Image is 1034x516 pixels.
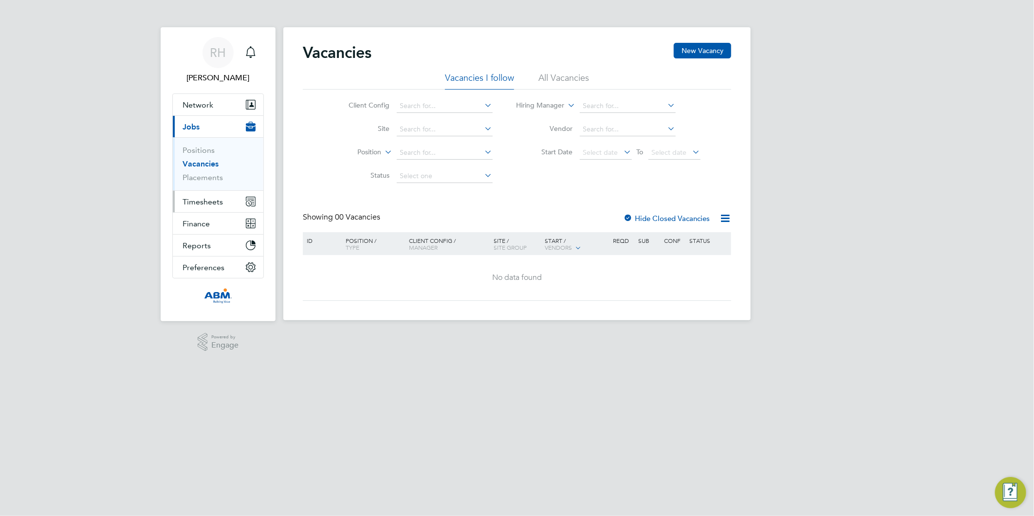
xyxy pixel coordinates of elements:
[172,37,264,84] a: RH[PERSON_NAME]
[610,232,636,249] div: Reqd
[183,173,223,182] a: Placements
[173,116,263,137] button: Jobs
[494,243,527,251] span: Site Group
[173,94,263,115] button: Network
[338,232,406,256] div: Position /
[183,197,223,206] span: Timesheets
[183,100,213,110] span: Network
[538,72,589,90] li: All Vacancies
[397,123,493,136] input: Search for...
[183,159,219,168] a: Vacancies
[210,46,226,59] span: RH
[161,27,276,321] nav: Main navigation
[517,147,573,156] label: Start Date
[211,333,239,341] span: Powered by
[995,477,1026,508] button: Engage Resource Center
[542,232,610,257] div: Start /
[172,72,264,84] span: Rea Hill
[303,43,371,62] h2: Vacancies
[397,99,493,113] input: Search for...
[509,101,565,111] label: Hiring Manager
[183,146,215,155] a: Positions
[303,212,382,222] div: Showing
[409,243,438,251] span: Manager
[334,171,390,180] label: Status
[183,241,211,250] span: Reports
[545,243,572,251] span: Vendors
[634,146,646,158] span: To
[173,137,263,190] div: Jobs
[173,257,263,278] button: Preferences
[304,273,730,283] div: No data found
[636,232,662,249] div: Sub
[173,191,263,212] button: Timesheets
[397,146,493,160] input: Search for...
[198,333,239,351] a: Powered byEngage
[397,169,493,183] input: Select one
[580,123,676,136] input: Search for...
[183,219,210,228] span: Finance
[204,288,232,304] img: abm-technical-logo-retina.png
[623,214,710,223] label: Hide Closed Vacancies
[674,43,731,58] button: New Vacancy
[346,243,359,251] span: Type
[445,72,514,90] li: Vacancies I follow
[335,212,380,222] span: 00 Vacancies
[580,99,676,113] input: Search for...
[183,122,200,131] span: Jobs
[173,235,263,256] button: Reports
[304,232,338,249] div: ID
[517,124,573,133] label: Vendor
[662,232,687,249] div: Conf
[492,232,543,256] div: Site /
[687,232,730,249] div: Status
[326,147,382,157] label: Position
[406,232,492,256] div: Client Config /
[173,213,263,234] button: Finance
[334,101,390,110] label: Client Config
[172,288,264,304] a: Go to home page
[583,148,618,157] span: Select date
[334,124,390,133] label: Site
[183,263,224,272] span: Preferences
[652,148,687,157] span: Select date
[211,341,239,350] span: Engage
